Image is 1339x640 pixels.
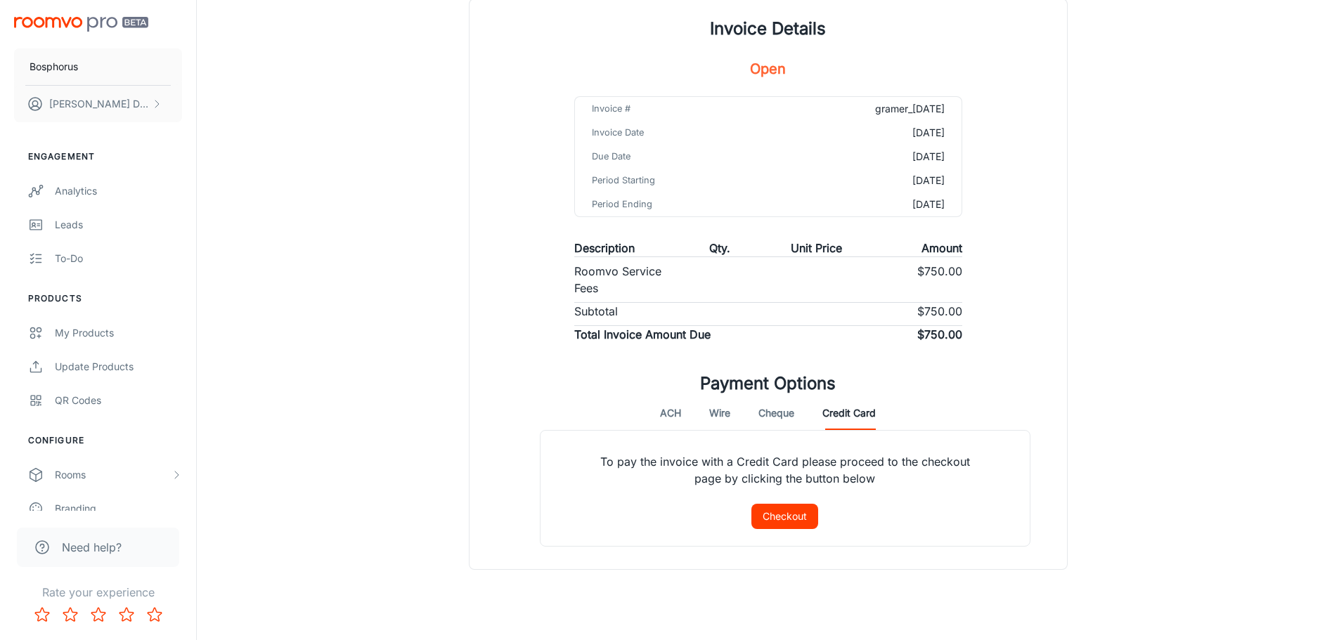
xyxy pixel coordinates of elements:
[751,504,818,529] button: Checkout
[575,169,782,192] td: Period Starting
[822,396,876,430] button: Credit Card
[55,251,182,266] div: To-do
[49,96,148,112] p: [PERSON_NAME] Dalkiran
[917,326,962,343] p: $750.00
[112,601,141,629] button: Rate 4 star
[55,325,182,341] div: My Products
[709,396,730,430] button: Wire
[28,601,56,629] button: Rate 1 star
[782,97,962,121] td: gramer_[DATE]
[782,169,962,192] td: [DATE]
[55,183,182,199] div: Analytics
[55,359,182,374] div: Update Products
[575,145,782,169] td: Due Date
[574,303,618,320] p: Subtotal
[750,58,786,79] h5: Open
[55,393,182,408] div: QR Codes
[709,240,730,256] p: Qty.
[574,240,635,256] p: Description
[11,584,185,601] p: Rate your experience
[710,16,826,41] h1: Invoice Details
[917,303,962,320] p: $750.00
[575,192,782,216] td: Period Ending
[758,396,794,430] button: Cheque
[30,59,78,74] p: Bosphorus
[700,371,836,396] h1: Payment Options
[55,467,171,483] div: Rooms
[55,217,182,233] div: Leads
[55,501,182,516] div: Branding
[84,601,112,629] button: Rate 3 star
[921,240,962,256] p: Amount
[14,86,182,122] button: [PERSON_NAME] Dalkiran
[575,97,782,121] td: Invoice #
[574,263,671,296] p: Roomvo Service Fees
[574,326,711,343] p: Total Invoice Amount Due
[660,396,681,430] button: ACH
[62,539,122,556] span: Need help?
[141,601,169,629] button: Rate 5 star
[782,192,962,216] td: [DATE]
[782,145,962,169] td: [DATE]
[14,48,182,85] button: Bosphorus
[56,601,84,629] button: Rate 2 star
[14,17,148,32] img: Roomvo PRO Beta
[791,240,842,256] p: Unit Price
[574,431,996,504] p: To pay the invoice with a Credit Card please proceed to the checkout page by clicking the button ...
[917,263,962,296] p: $750.00
[575,121,782,145] td: Invoice Date
[782,121,962,145] td: [DATE]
